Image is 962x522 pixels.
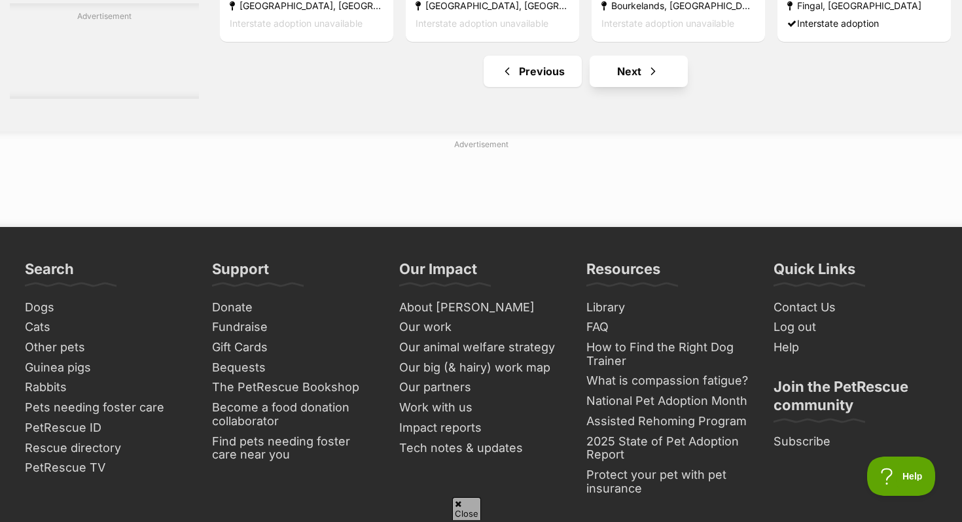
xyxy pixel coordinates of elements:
[581,391,755,411] a: National Pet Adoption Month
[399,260,477,286] h3: Our Impact
[581,465,755,498] a: Protect your pet with pet insurance
[219,56,952,87] nav: Pagination
[207,432,381,465] a: Find pets needing foster care near you
[581,371,755,391] a: What is compassion fatigue?
[586,260,660,286] h3: Resources
[20,458,194,478] a: PetRescue TV
[394,298,568,318] a: About [PERSON_NAME]
[20,317,194,338] a: Cats
[394,377,568,398] a: Our partners
[394,338,568,358] a: Our animal welfare strategy
[10,3,199,99] div: Advertisement
[581,298,755,318] a: Library
[581,338,755,371] a: How to Find the Right Dog Trainer
[207,338,381,358] a: Gift Cards
[20,398,194,418] a: Pets needing foster care
[416,18,548,29] span: Interstate adoption unavailable
[581,432,755,465] a: 2025 State of Pet Adoption Report
[581,411,755,432] a: Assisted Rehoming Program
[20,377,194,398] a: Rabbits
[787,15,941,33] div: Interstate adoption
[768,317,942,338] a: Log out
[20,338,194,358] a: Other pets
[212,260,269,286] h3: Support
[867,457,936,496] iframe: Help Scout Beacon - Open
[20,418,194,438] a: PetRescue ID
[768,432,942,452] a: Subscribe
[394,438,568,459] a: Tech notes & updates
[394,398,568,418] a: Work with us
[768,298,942,318] a: Contact Us
[768,338,942,358] a: Help
[601,18,734,29] span: Interstate adoption unavailable
[774,377,937,422] h3: Join the PetRescue community
[394,317,568,338] a: Our work
[25,260,74,286] h3: Search
[207,317,381,338] a: Fundraise
[452,497,481,520] span: Close
[207,398,381,431] a: Become a food donation collaborator
[20,358,194,378] a: Guinea pigs
[230,18,363,29] span: Interstate adoption unavailable
[590,56,688,87] a: Next page
[581,317,755,338] a: FAQ
[207,377,381,398] a: The PetRescue Bookshop
[20,298,194,318] a: Dogs
[20,438,194,459] a: Rescue directory
[394,418,568,438] a: Impact reports
[207,298,381,318] a: Donate
[394,358,568,378] a: Our big (& hairy) work map
[207,358,381,378] a: Bequests
[774,260,855,286] h3: Quick Links
[484,56,582,87] a: Previous page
